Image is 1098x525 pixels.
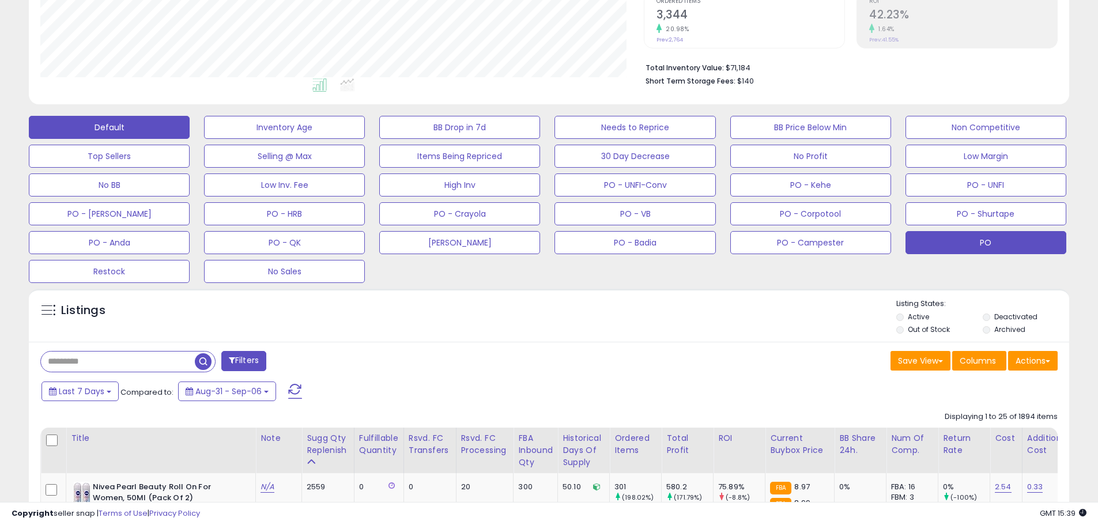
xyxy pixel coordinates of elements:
label: Out of Stock [908,324,950,334]
div: FBA inbound Qty [518,432,553,469]
p: Listing States: [896,299,1069,309]
div: 300 [518,482,549,492]
span: Aug-31 - Sep-06 [195,386,262,397]
button: PO [905,231,1066,254]
button: PO - Corpotool [730,202,891,225]
div: 75.89% [718,482,765,492]
small: 20.98% [662,25,689,33]
a: Privacy Policy [149,508,200,519]
button: PO - HRB [204,202,365,225]
button: PO - UNFI-Conv [554,173,715,197]
div: Note [261,432,297,444]
button: PO - Shurtape [905,202,1066,225]
button: Items Being Repriced [379,145,540,168]
a: N/A [261,481,274,493]
div: Displaying 1 to 25 of 1894 items [945,411,1058,422]
div: 50.10 [563,482,601,492]
button: Actions [1008,351,1058,371]
label: Archived [994,324,1025,334]
button: Restock [29,260,190,283]
button: PO - QK [204,231,365,254]
div: Rsvd. FC Processing [461,432,509,456]
button: Filters [221,351,266,371]
button: BB Price Below Min [730,116,891,139]
div: 0 [409,482,447,492]
button: PO - Crayola [379,202,540,225]
button: BB Drop in 7d [379,116,540,139]
button: 30 Day Decrease [554,145,715,168]
div: Num of Comp. [891,432,933,456]
div: Total Profit [666,432,708,456]
button: No Profit [730,145,891,168]
div: Rsvd. FC Transfers [409,432,451,456]
button: PO - Campester [730,231,891,254]
a: Terms of Use [99,508,148,519]
button: Low Inv. Fee [204,173,365,197]
button: PO - [PERSON_NAME] [29,202,190,225]
label: Active [908,312,929,322]
small: 1.64% [874,25,895,33]
button: Non Competitive [905,116,1066,139]
div: FBA: 16 [891,482,929,492]
small: FBA [770,482,791,494]
div: 0 [359,482,395,492]
button: PO - Badia [554,231,715,254]
small: Prev: 41.55% [869,36,899,43]
button: PO - VB [554,202,715,225]
span: Last 7 Days [59,386,104,397]
button: Save View [891,351,950,371]
span: 8.97 [794,481,810,492]
div: BB Share 24h. [839,432,881,456]
button: Selling @ Max [204,145,365,168]
span: $140 [737,75,754,86]
span: 2025-09-14 15:39 GMT [1040,508,1086,519]
h5: Listings [61,303,105,319]
button: No BB [29,173,190,197]
button: Needs to Reprice [554,116,715,139]
b: Nivea Pearl Beauty Roll On For Women, 50Ml (Pack Of 2) [93,482,233,506]
span: Compared to: [120,387,173,398]
span: Columns [960,355,996,367]
h2: 42.23% [869,8,1057,24]
div: 301 [614,482,661,492]
div: Cost [995,432,1017,444]
button: Low Margin [905,145,1066,168]
th: Please note that this number is a calculation based on your required days of coverage and your ve... [302,428,354,473]
div: Ordered Items [614,432,656,456]
div: 0% [943,482,990,492]
b: Total Inventory Value: [646,63,724,73]
button: Default [29,116,190,139]
button: Last 7 Days [41,382,119,401]
div: seller snap | | [12,508,200,519]
li: $71,184 [646,60,1049,74]
div: 0% [839,482,877,492]
strong: Copyright [12,508,54,519]
button: Inventory Age [204,116,365,139]
b: Short Term Storage Fees: [646,76,735,86]
label: Deactivated [994,312,1037,322]
div: 580.2 [666,482,713,492]
div: Sugg Qty Replenish [307,432,349,456]
div: Historical Days Of Supply [563,432,605,469]
button: Top Sellers [29,145,190,168]
div: ROI [718,432,760,444]
div: Return Rate [943,432,985,456]
div: 20 [461,482,505,492]
small: Prev: 2,764 [656,36,683,43]
button: PO - UNFI [905,173,1066,197]
img: 41WpMwhlUKL._SL40_.jpg [74,482,90,505]
button: Aug-31 - Sep-06 [178,382,276,401]
div: Fulfillable Quantity [359,432,399,456]
button: Columns [952,351,1006,371]
button: PO - Anda [29,231,190,254]
button: PO - Kehe [730,173,891,197]
button: No Sales [204,260,365,283]
a: 0.33 [1027,481,1043,493]
div: Additional Cost [1027,432,1069,456]
div: 2559 [307,482,345,492]
div: Current Buybox Price [770,432,829,456]
div: Title [71,432,251,444]
button: [PERSON_NAME] [379,231,540,254]
h2: 3,344 [656,8,844,24]
a: 2.54 [995,481,1012,493]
